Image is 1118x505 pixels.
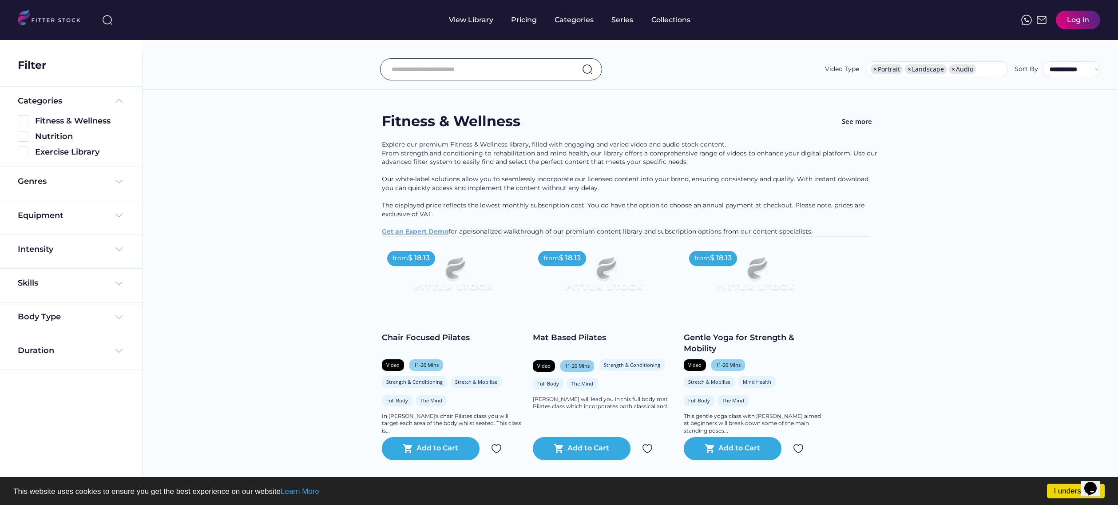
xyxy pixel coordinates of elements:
img: Frame%20%284%29.svg [114,210,124,221]
div: Pricing [511,15,537,25]
button: See more [835,111,879,131]
div: Sort By [1015,65,1038,74]
div: Strength & Conditioning [386,378,443,385]
div: The Mind [722,397,744,404]
div: Mat Based Pilates [533,332,675,343]
div: In [PERSON_NAME]'s chair Pilates class you will target each area of the body whilst seated. This ... [382,413,524,435]
div: Video Type [825,65,859,74]
div: Stretch & Mobilise [688,378,730,385]
img: Frame%20%284%29.svg [114,312,124,322]
button: shopping_cart [705,443,715,454]
div: Genres [18,176,47,187]
img: Frame%2079%20%281%29.svg [396,246,510,310]
img: Rectangle%205126.svg [18,131,28,142]
div: Video [537,362,551,369]
div: Duration [18,345,54,356]
div: Categories [555,15,594,25]
div: 11-20 Mins [565,362,590,369]
li: Portrait [871,64,903,74]
div: $ 18.13 [710,253,732,263]
div: Filter [18,58,46,73]
button: shopping_cart [403,443,413,454]
img: Group%201000002324.svg [642,443,653,454]
div: Add to Cart [567,443,609,454]
div: Collections [651,15,690,25]
div: 11-20 Mins [414,362,439,368]
div: Log in [1067,15,1089,25]
span: × [873,66,877,72]
div: Full Body [537,380,559,387]
div: [PERSON_NAME] will lead you in this full body mat Pilates class which incorporates both classical... [533,396,675,411]
img: meteor-icons_whatsapp%20%281%29.svg [1021,15,1032,25]
div: $ 18.13 [559,253,581,263]
img: Frame%20%284%29.svg [114,176,124,187]
img: Frame%20%284%29.svg [114,346,124,356]
div: The Mind [420,397,442,404]
div: from [543,254,559,263]
div: Intensity [18,244,53,255]
button: shopping_cart [554,443,564,454]
div: Full Body [386,397,408,404]
div: fvck [555,4,566,13]
img: search-normal.svg [582,64,593,75]
div: Add to Cart [416,443,458,454]
div: Series [611,15,634,25]
img: Rectangle%205126.svg [18,115,28,126]
a: Learn More [281,487,319,496]
div: This gentle yoga class with [PERSON_NAME] aimed at beginners will break down some of the main sta... [684,413,826,435]
iframe: chat widget [1081,469,1109,496]
div: Fitness & Wellness [35,115,124,127]
img: Rectangle%205126.svg [18,147,28,157]
div: from [694,254,710,263]
p: This website uses cookies to ensure you get the best experience on our website [13,488,1105,495]
div: Body Type [18,311,61,322]
div: Video [386,362,400,368]
div: Mind Health [743,378,771,385]
div: Full Body [688,397,710,404]
li: Landscape [905,64,947,74]
li: Audio [949,64,976,74]
div: $ 18.13 [408,253,430,263]
div: The Mind [571,380,593,387]
a: Get an Expert Demo [382,227,448,235]
div: Categories [18,95,62,107]
div: Stretch & Mobilise [455,378,497,385]
img: Frame%20%285%29.svg [114,95,124,106]
img: Group%201000002324.svg [491,443,502,454]
span: × [908,66,911,72]
div: from [392,254,408,263]
div: Strength & Conditioning [604,362,660,368]
img: Frame%2079%20%281%29.svg [547,246,661,310]
div: Nutrition [35,131,124,142]
div: Fitness & Wellness [382,111,520,131]
img: Frame%20%284%29.svg [114,244,124,254]
div: Equipment [18,210,63,221]
a: I understand! [1047,484,1105,498]
img: Frame%2079%20%281%29.svg [698,246,812,310]
div: Explore our premium Fitness & Wellness library, filled with engaging and varied video and audio s... [382,140,879,236]
div: Add to Cart [718,443,760,454]
img: Frame%2051.svg [1036,15,1047,25]
img: LOGO.svg [18,10,88,28]
span: The displayed price reflects the lowest monthly subscription cost. You do have the option to choo... [382,201,866,218]
div: Skills [18,278,40,289]
img: Frame%20%284%29.svg [114,278,124,289]
img: search-normal%203.svg [102,15,113,25]
img: Group%201000002324.svg [793,443,804,454]
div: Video [688,362,702,368]
div: Exercise Library [35,147,124,158]
div: Gentle Yoga for Strength & Mobility [684,332,826,354]
span: × [951,66,955,72]
div: 11-20 Mins [716,362,741,368]
div: Chair Focused Pilates [382,332,524,343]
span: personalized walkthrough of our premium content library and subscription options from our content... [463,227,813,235]
div: View Library [449,15,493,25]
